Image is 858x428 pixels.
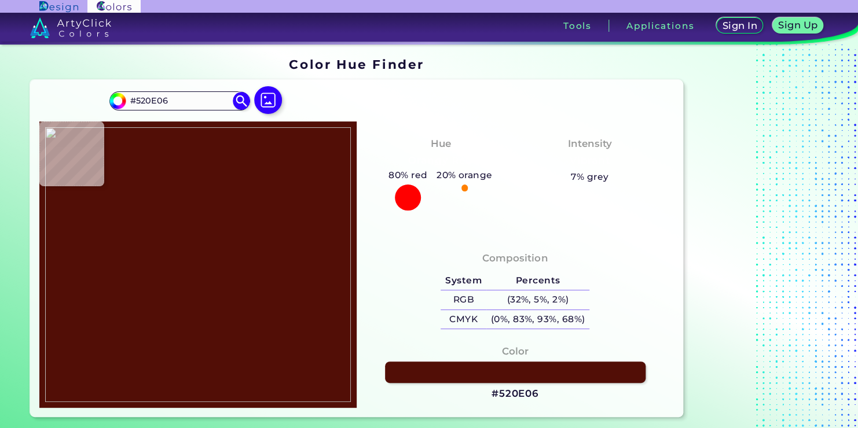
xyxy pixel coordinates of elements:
[775,19,821,33] a: Sign Up
[571,169,608,185] h5: 7% grey
[289,56,424,73] h1: Color Hue Finder
[486,271,589,290] h5: Percents
[724,21,756,30] h5: Sign In
[492,387,539,401] h3: #520E06
[39,1,78,12] img: ArtyClick Design logo
[568,135,612,152] h4: Intensity
[254,86,282,114] img: icon picture
[45,127,351,401] img: 8cd6a632-499b-4ae8-be94-12d01bdcfe74
[441,310,486,329] h5: CMYK
[441,290,486,309] h5: RGB
[432,168,497,183] h5: 20% orange
[718,19,761,33] a: Sign In
[780,21,816,29] h5: Sign Up
[502,343,529,360] h4: Color
[626,21,694,30] h3: Applications
[441,271,486,290] h5: System
[486,310,589,329] h5: (0%, 83%, 93%, 68%)
[30,17,112,38] img: logo_artyclick_colors_white.svg
[233,92,250,109] img: icon search
[564,154,615,168] h3: Vibrant
[482,250,548,267] h4: Composition
[486,290,589,309] h5: (32%, 5%, 2%)
[563,21,592,30] h3: Tools
[384,168,432,183] h5: 80% red
[430,135,450,152] h4: Hue
[404,154,478,168] h3: Orangy Red
[126,93,233,109] input: type color..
